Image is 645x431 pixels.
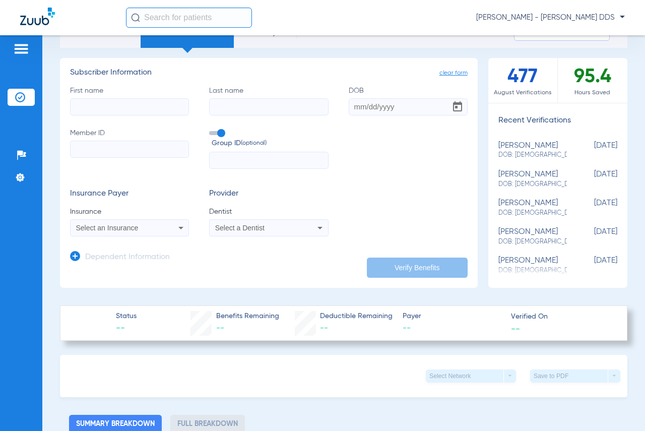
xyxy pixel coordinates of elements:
label: Last name [209,86,328,115]
input: First name [70,98,189,115]
h3: Recent Verifications [488,116,627,126]
label: DOB [349,86,468,115]
span: [DATE] [567,199,617,217]
span: Dentist [209,207,328,217]
div: [PERSON_NAME] [498,199,567,217]
span: August Verifications [488,88,557,98]
iframe: Chat Widget [595,383,645,431]
span: [PERSON_NAME] - [PERSON_NAME] DDS [476,13,625,23]
span: Payer [403,311,502,322]
span: DOB: [DEMOGRAPHIC_DATA] [498,151,567,160]
input: Last name [209,98,328,115]
span: -- [116,322,137,335]
img: Zuub Logo [20,8,55,25]
div: 95.4 [558,58,627,103]
div: [PERSON_NAME] [498,170,567,189]
input: DOBOpen calendar [349,98,468,115]
label: First name [70,86,189,115]
span: -- [320,324,328,332]
span: Select an Insurance [76,224,139,232]
div: [PERSON_NAME] [498,256,567,275]
span: Hours Saved [558,88,627,98]
span: -- [403,322,502,335]
span: Status [116,311,137,322]
input: Member ID [70,141,189,158]
span: DOB: [DEMOGRAPHIC_DATA] [498,237,567,247]
h3: Insurance Payer [70,189,189,199]
input: Search for patients [126,8,252,28]
span: Insurance [70,207,189,217]
span: -- [511,323,520,334]
span: [DATE] [567,141,617,160]
span: Verified On [511,312,611,322]
span: [DATE] [567,227,617,246]
img: hamburger-icon [13,43,29,55]
span: Select a Dentist [215,224,265,232]
img: Search Icon [131,13,140,22]
span: Group ID [212,138,328,149]
div: 477 [488,58,558,103]
span: -- [216,324,224,332]
span: Deductible Remaining [320,311,393,322]
div: [PERSON_NAME] [498,141,567,160]
div: [PERSON_NAME] [498,227,567,246]
button: Open calendar [447,97,468,117]
small: (optional) [241,138,267,149]
span: [DATE] [567,256,617,275]
button: Verify Benefits [367,258,468,278]
label: Member ID [70,128,189,169]
h3: Dependent Information [85,253,170,263]
span: Benefits Remaining [216,311,279,322]
span: DOB: [DEMOGRAPHIC_DATA] [498,209,567,218]
span: [DATE] [567,170,617,189]
span: DOB: [DEMOGRAPHIC_DATA] [498,180,567,189]
h3: Subscriber Information [70,68,468,78]
span: clear form [439,68,468,78]
h3: Provider [209,189,328,199]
